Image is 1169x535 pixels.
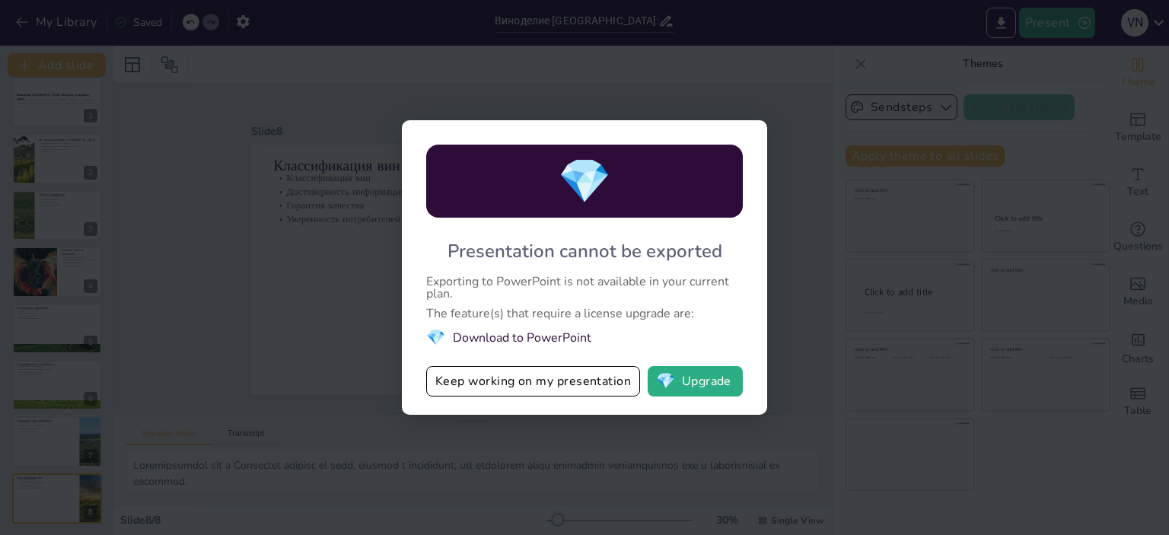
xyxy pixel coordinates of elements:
[426,327,445,348] span: diamond
[426,366,640,396] button: Keep working on my presentation
[448,239,722,263] div: Presentation cannot be exported
[426,307,743,320] div: The feature(s) that require a license upgrade are:
[426,275,743,300] div: Exporting to PowerPoint is not available in your current plan.
[426,327,743,348] li: Download to PowerPoint
[648,366,743,396] button: diamondUpgrade
[558,152,611,211] span: diamond
[656,374,675,389] span: diamond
